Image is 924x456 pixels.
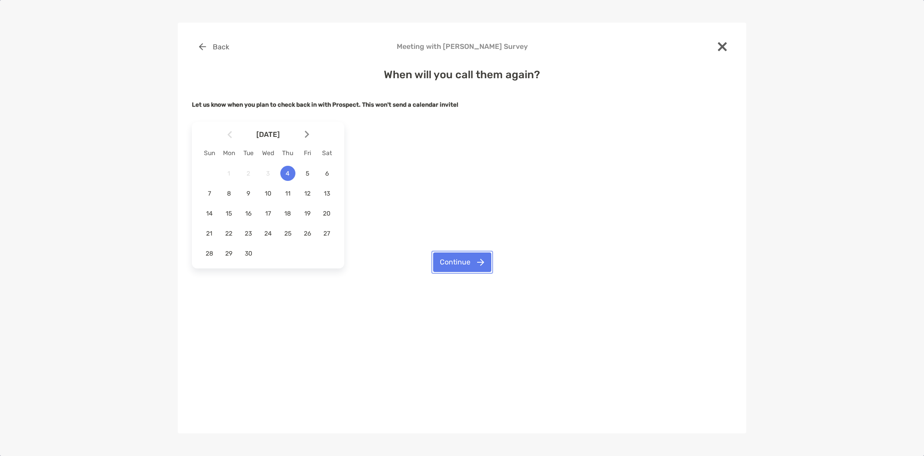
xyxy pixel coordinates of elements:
span: 1 [221,170,236,177]
img: Arrow icon [305,131,309,138]
h4: When will you call them again? [192,68,732,81]
span: 14 [202,210,217,217]
strong: This won't send a calendar invite! [362,101,458,108]
span: 30 [241,250,256,257]
span: 17 [260,210,275,217]
span: 15 [221,210,236,217]
span: 27 [319,230,335,237]
div: Tue [239,149,258,157]
div: Wed [258,149,278,157]
span: 16 [241,210,256,217]
span: 23 [241,230,256,237]
span: 6 [319,170,335,177]
span: 9 [241,190,256,197]
div: Sat [317,149,337,157]
h4: Meeting with [PERSON_NAME] Survey [192,42,732,51]
img: Arrow icon [227,131,232,138]
span: 4 [280,170,295,177]
span: 29 [221,250,236,257]
img: close modal [718,42,727,51]
span: 24 [260,230,275,237]
span: 2 [241,170,256,177]
span: 26 [300,230,315,237]
span: [DATE] [234,130,303,139]
h5: Let us know when you plan to check back in with Prospect. [192,101,732,108]
span: 3 [260,170,275,177]
img: button icon [199,43,206,50]
button: Back [192,37,236,56]
span: 21 [202,230,217,237]
span: 7 [202,190,217,197]
span: 8 [221,190,236,197]
div: Mon [219,149,239,157]
span: 20 [319,210,335,217]
div: Fri [298,149,317,157]
span: 13 [319,190,335,197]
span: 5 [300,170,315,177]
span: 28 [202,250,217,257]
button: Continue [433,252,491,272]
span: 19 [300,210,315,217]
span: 10 [260,190,275,197]
span: 12 [300,190,315,197]
div: Sun [199,149,219,157]
span: 18 [280,210,295,217]
span: 22 [221,230,236,237]
span: 11 [280,190,295,197]
span: 25 [280,230,295,237]
div: Thu [278,149,298,157]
